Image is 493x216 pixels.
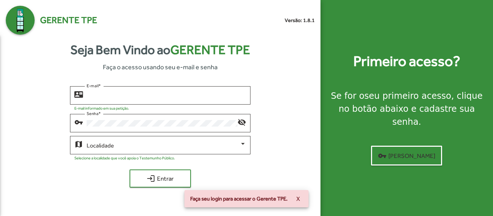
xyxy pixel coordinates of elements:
img: Logo Gerente [6,6,35,35]
mat-icon: login [147,174,155,183]
span: Faça o acesso usando seu e-mail e senha [103,62,218,72]
button: X [291,192,306,205]
strong: Seja Bem Vindo ao [70,40,250,59]
mat-icon: visibility_off [237,118,246,126]
span: Gerente TPE [40,13,97,27]
mat-hint: Selecione a localidade que você apoia o Testemunho Público. [74,156,175,160]
button: [PERSON_NAME] [371,146,442,166]
span: Entrar [136,172,184,185]
span: Gerente TPE [170,43,250,57]
div: Se for o , clique no botão abaixo e cadastre sua senha. [329,89,484,128]
span: [PERSON_NAME] [378,149,435,162]
mat-icon: contact_mail [74,90,83,98]
span: Faça seu login para acessar o Gerente TPE. [190,195,288,202]
button: Entrar [130,169,191,188]
small: Versão: 1.8.1 [285,17,315,24]
span: X [296,192,300,205]
mat-icon: vpn_key [74,118,83,126]
strong: Primeiro acesso? [353,50,460,72]
mat-hint: E-mail informado em sua petição. [74,106,129,110]
strong: seu primeiro acesso [365,91,451,101]
mat-icon: vpn_key [378,151,387,160]
mat-icon: map [74,140,83,148]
